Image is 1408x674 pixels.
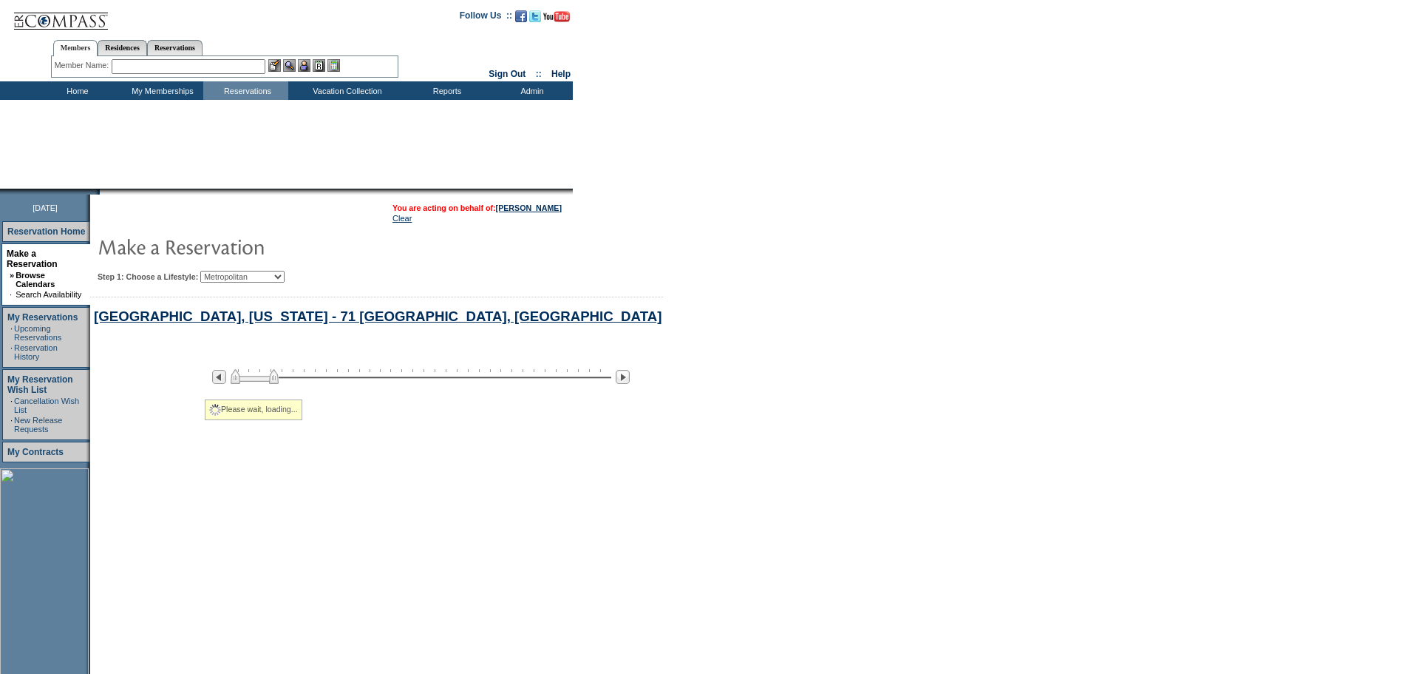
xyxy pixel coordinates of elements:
[543,15,570,24] a: Subscribe to our YouTube Channel
[268,59,281,72] img: b_edit.gif
[33,203,58,212] span: [DATE]
[14,397,79,414] a: Cancellation Wish List
[7,249,58,269] a: Make a Reservation
[7,226,85,237] a: Reservation Home
[16,290,81,299] a: Search Availability
[515,10,527,22] img: Become our fan on Facebook
[55,59,112,72] div: Member Name:
[298,59,310,72] img: Impersonate
[616,370,630,384] img: Next
[33,81,118,100] td: Home
[515,15,527,24] a: Become our fan on Facebook
[100,189,101,195] img: blank.gif
[10,324,13,342] td: ·
[460,9,512,27] td: Follow Us ::
[313,59,325,72] img: Reservations
[209,404,221,416] img: spinner2.gif
[529,10,541,22] img: Follow us on Twitter
[529,15,541,24] a: Follow us on Twitter
[14,324,61,342] a: Upcoming Reservations
[551,69,571,79] a: Help
[98,272,198,281] b: Step 1: Choose a Lifestyle:
[94,309,662,324] a: [GEOGRAPHIC_DATA], [US_STATE] - 71 [GEOGRAPHIC_DATA], [GEOGRAPHIC_DATA]
[392,203,562,212] span: You are acting on behalf of:
[212,370,226,384] img: Previous
[543,11,570,22] img: Subscribe to our YouTube Channel
[10,343,13,361] td: ·
[98,40,147,55] a: Residences
[489,69,526,79] a: Sign Out
[488,81,573,100] td: Admin
[10,271,14,280] b: »
[16,271,55,289] a: Browse Calendars
[10,290,14,299] td: ·
[7,374,73,395] a: My Reservation Wish List
[98,232,393,261] img: pgTtlMakeReservation.gif
[283,59,296,72] img: View
[392,214,412,223] a: Clear
[7,312,78,323] a: My Reservations
[327,59,340,72] img: b_calculator.gif
[7,447,64,457] a: My Contracts
[147,40,203,55] a: Reservations
[403,81,488,100] td: Reports
[288,81,403,100] td: Vacation Collection
[536,69,542,79] span: ::
[496,203,562,212] a: [PERSON_NAME]
[118,81,203,100] td: My Memberships
[10,397,13,414] td: ·
[203,81,288,100] td: Reservations
[14,416,62,434] a: New Release Requests
[10,416,13,434] td: ·
[95,189,100,195] img: promoShadowLeftCorner.gif
[205,400,302,420] div: Please wait, loading...
[53,40,98,56] a: Members
[14,343,58,361] a: Reservation History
